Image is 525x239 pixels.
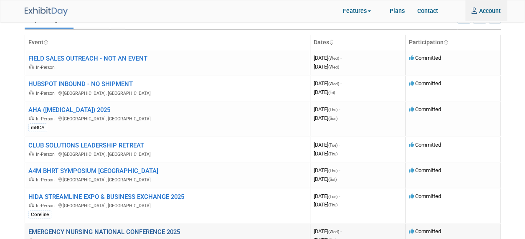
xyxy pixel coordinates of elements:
[310,35,405,50] th: Dates
[36,91,57,96] span: In-Person
[28,167,158,175] a: A4M BHRT SYMPOSIUM [GEOGRAPHIC_DATA]
[328,81,339,86] span: (Wed)
[28,106,110,114] a: AHA ([MEDICAL_DATA]) 2025
[43,39,48,46] a: Sort by Event Name
[314,150,337,157] span: [DATE]
[28,80,133,88] a: HUBSPOT INBOUND - NO SHIPMENT
[328,116,337,121] span: (Sun)
[36,65,57,70] span: In-Person
[314,176,337,182] span: [DATE]
[314,64,339,70] span: [DATE]
[28,142,144,149] a: CLUB SOLUTIONS LEADERSHIP RETREAT
[328,56,339,61] span: (Wed)
[36,152,57,157] span: In-Person
[36,116,57,122] span: In-Person
[28,210,51,219] div: Coreline
[314,89,335,95] span: [DATE]
[28,175,307,183] div: [GEOGRAPHIC_DATA], [GEOGRAPHIC_DATA]
[339,193,340,199] span: -
[25,35,310,50] th: Event
[411,0,444,21] a: Contact
[314,80,342,86] span: [DATE]
[340,80,342,86] span: -
[409,55,441,61] span: Committed
[328,177,337,182] span: (Sat)
[28,150,307,158] div: [GEOGRAPHIC_DATA], [GEOGRAPHIC_DATA]
[29,177,34,181] img: In-Person Event
[28,193,184,201] a: HIDA STREAMLINE EXPO & BUSINESS EXCHANGE 2025
[36,203,57,208] span: In-Person
[340,228,342,234] span: -
[36,177,57,183] span: In-Person
[328,90,335,95] span: (Fri)
[328,229,339,234] span: (Wed)
[409,142,441,148] span: Committed
[314,167,340,173] span: [DATE]
[28,123,47,132] div: mBCA
[339,106,340,112] span: -
[314,55,342,61] span: [DATE]
[29,203,34,207] img: In-Person Event
[339,167,340,173] span: -
[383,0,411,21] a: Plans
[28,89,307,97] div: [GEOGRAPHIC_DATA], [GEOGRAPHIC_DATA]
[405,35,500,50] th: Participation
[328,143,337,147] span: (Tue)
[340,55,342,61] span: -
[329,39,333,46] a: Sort by Start Date
[314,228,342,234] span: [DATE]
[465,0,507,21] a: Account
[328,152,337,156] span: (Thu)
[314,201,337,208] span: [DATE]
[409,228,441,234] span: Committed
[337,1,383,22] a: Features
[314,115,337,121] span: [DATE]
[444,39,448,46] a: Sort by Participation Type
[28,201,307,209] div: [GEOGRAPHIC_DATA], [GEOGRAPHIC_DATA]
[314,142,340,148] span: [DATE]
[29,64,34,69] img: In-Person Event
[328,65,339,69] span: (Wed)
[328,194,337,199] span: (Tue)
[29,90,34,94] img: In-Person Event
[29,116,34,120] img: In-Person Event
[409,193,441,199] span: Committed
[314,106,340,112] span: [DATE]
[409,167,441,173] span: Committed
[328,168,337,173] span: (Thu)
[328,107,337,112] span: (Thu)
[314,193,340,199] span: [DATE]
[409,106,441,112] span: Committed
[328,203,337,207] span: (Thu)
[28,55,147,62] a: FIELD SALES OUTREACH - NOT AN EVENT
[25,7,68,16] img: ExhibitDay
[29,151,34,155] img: In-Person Event
[28,228,180,236] a: EMERGENCY NURSING NATIONAL CONFERENCE 2025
[409,80,441,86] span: Committed
[339,142,340,148] span: -
[28,114,307,122] div: [GEOGRAPHIC_DATA], [GEOGRAPHIC_DATA]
